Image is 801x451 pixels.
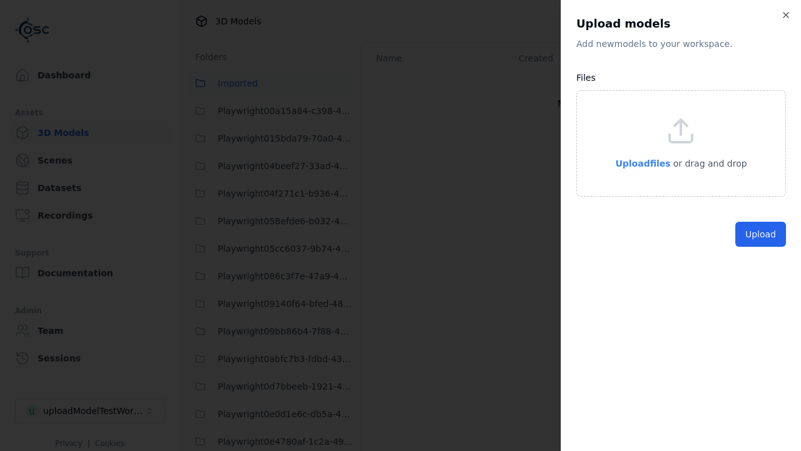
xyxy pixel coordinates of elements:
[576,15,786,33] h2: Upload models
[671,156,747,171] p: or drag and drop
[615,158,670,168] span: Upload files
[576,73,596,83] label: Files
[735,222,786,247] button: Upload
[576,38,786,50] p: Add new model s to your workspace.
